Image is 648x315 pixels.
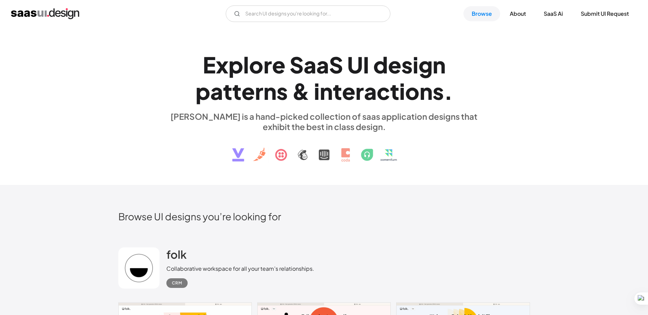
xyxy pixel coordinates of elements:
div: t [333,78,342,104]
div: x [216,51,228,78]
div: p [228,51,243,78]
div: r [263,51,272,78]
div: o [249,51,263,78]
div: l [243,51,249,78]
div: Collaborative workspace for all your team’s relationships. [166,265,314,273]
div: n [263,78,276,104]
div: g [419,51,433,78]
div: [PERSON_NAME] is a hand-picked collection of saas application designs that exhibit the best in cl... [166,111,482,132]
div: t [232,78,241,104]
div: & [292,78,310,104]
div: I [363,51,369,78]
input: Search UI designs you're looking for... [226,5,390,22]
div: e [241,78,255,104]
div: i [413,51,419,78]
form: Email Form [226,5,390,22]
div: e [342,78,355,104]
div: s [401,51,413,78]
div: r [355,78,364,104]
div: E [203,51,216,78]
div: e [388,51,401,78]
div: S [290,51,304,78]
div: . [444,78,453,104]
a: home [11,8,79,19]
div: e [272,51,285,78]
div: r [255,78,263,104]
div: t [223,78,232,104]
div: p [196,78,210,104]
a: SaaS Ai [535,6,571,21]
div: i [314,78,320,104]
div: o [405,78,420,104]
div: i [399,78,405,104]
a: Browse [463,6,500,21]
a: folk [166,247,187,265]
div: a [304,51,316,78]
div: a [316,51,329,78]
div: t [390,78,399,104]
a: Submit UI Request [573,6,637,21]
div: n [320,78,333,104]
div: d [373,51,388,78]
div: n [420,78,433,104]
div: a [364,78,377,104]
h2: Browse UI designs you’re looking for [118,210,530,222]
a: About [502,6,534,21]
div: a [210,78,223,104]
img: text, icon, saas logo [220,132,428,167]
div: U [347,51,363,78]
h2: folk [166,247,187,261]
div: S [329,51,343,78]
div: s [433,78,444,104]
div: CRM [172,279,182,287]
div: s [276,78,288,104]
h1: Explore SaaS UI design patterns & interactions. [166,51,482,104]
div: c [377,78,390,104]
div: n [433,51,446,78]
